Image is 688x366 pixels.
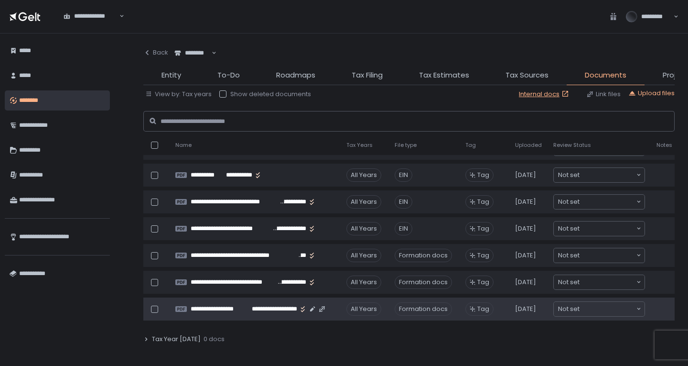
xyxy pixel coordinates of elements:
span: Roadmaps [276,70,315,81]
span: Tag [477,198,489,206]
span: [DATE] [515,198,536,206]
div: Search for option [554,222,645,236]
input: Search for option [580,251,635,260]
div: All Years [346,195,381,209]
button: Upload files [628,89,675,98]
div: All Years [346,302,381,316]
span: To-Do [217,70,240,81]
span: Not set [558,197,580,207]
input: Search for option [580,277,635,287]
div: All Years [346,168,381,182]
span: Notes [656,142,672,149]
span: Not set [558,170,580,180]
span: Tax Sources [505,70,548,81]
span: 0 docs [204,335,225,344]
span: Not set [558,277,580,287]
span: Tag [477,278,489,287]
span: Tax Year [DATE] [152,335,201,344]
span: Tag [477,305,489,313]
div: EIN [395,195,412,209]
input: Search for option [210,48,211,58]
input: Search for option [580,224,635,233]
button: View by: Tax years [145,90,212,99]
span: Documents [585,70,626,81]
span: [DATE] [515,278,536,287]
span: Tax Years [346,142,373,149]
span: Not set [558,304,580,314]
div: Search for option [554,168,645,182]
div: Search for option [554,302,645,316]
span: [DATE] [515,305,536,313]
div: Formation docs [395,302,452,316]
span: Tag [477,251,489,260]
span: Tax Estimates [419,70,469,81]
input: Search for option [580,197,635,207]
div: Formation docs [395,276,452,289]
div: Formation docs [395,249,452,262]
span: Tag [477,171,489,179]
div: Search for option [554,275,645,289]
span: Tag [465,142,476,149]
span: [DATE] [515,171,536,179]
input: Search for option [118,11,118,21]
span: Tag [477,224,489,233]
a: Internal docs [519,90,571,99]
span: Uploaded [515,142,542,149]
span: [DATE] [515,251,536,260]
div: All Years [346,222,381,235]
div: Search for option [168,43,216,63]
input: Search for option [580,170,635,180]
input: Search for option [580,304,635,314]
div: EIN [395,222,412,235]
div: Search for option [554,195,645,209]
div: Search for option [554,248,645,263]
span: Review Status [553,142,591,149]
button: Link files [586,90,621,99]
span: Name [175,142,192,149]
div: All Years [346,249,381,262]
span: [DATE] [515,224,536,233]
button: Back [143,43,168,62]
span: Not set [558,224,580,233]
div: All Years [346,276,381,289]
span: Not set [558,251,580,260]
div: EIN [395,168,412,182]
div: Search for option [57,6,124,26]
div: Back [143,48,168,57]
span: Entity [161,70,181,81]
span: Tax Filing [352,70,383,81]
span: File type [395,142,417,149]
